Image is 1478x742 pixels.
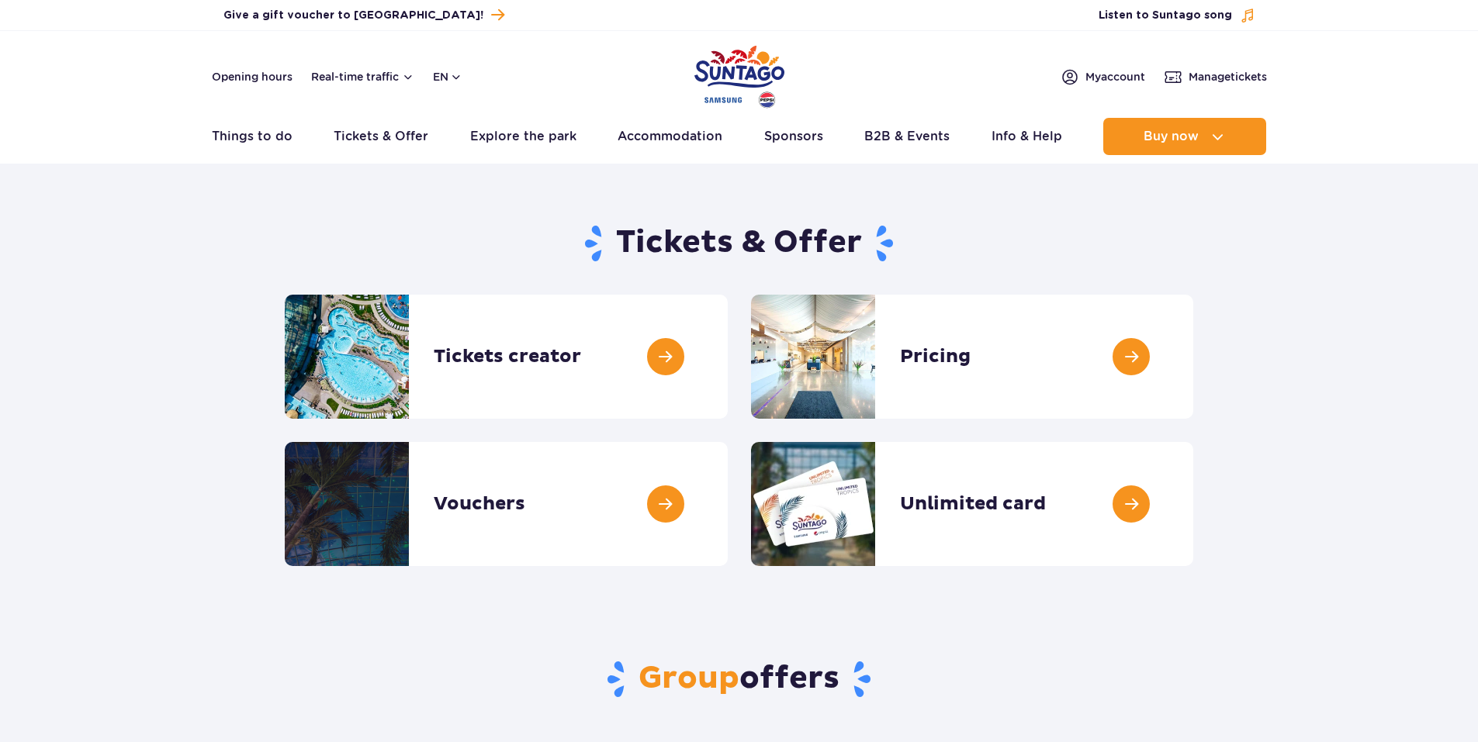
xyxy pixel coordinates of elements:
[311,71,414,83] button: Real-time traffic
[764,118,823,155] a: Sponsors
[433,69,462,85] button: en
[1099,8,1255,23] button: Listen to Suntago song
[212,69,292,85] a: Opening hours
[992,118,1062,155] a: Info & Help
[223,8,483,23] span: Give a gift voucher to [GEOGRAPHIC_DATA]!
[1144,129,1199,143] span: Buy now
[1103,118,1266,155] button: Buy now
[1189,69,1267,85] span: Manage tickets
[1164,67,1267,86] a: Managetickets
[618,118,722,155] a: Accommodation
[334,118,428,155] a: Tickets & Offer
[223,5,504,26] a: Give a gift voucher to [GEOGRAPHIC_DATA]!
[285,659,1193,699] h2: offers
[1061,67,1145,86] a: Myaccount
[694,39,784,110] a: Park of Poland
[1085,69,1145,85] span: My account
[1099,8,1232,23] span: Listen to Suntago song
[639,659,739,698] span: Group
[285,223,1193,264] h1: Tickets & Offer
[864,118,950,155] a: B2B & Events
[212,118,292,155] a: Things to do
[470,118,576,155] a: Explore the park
